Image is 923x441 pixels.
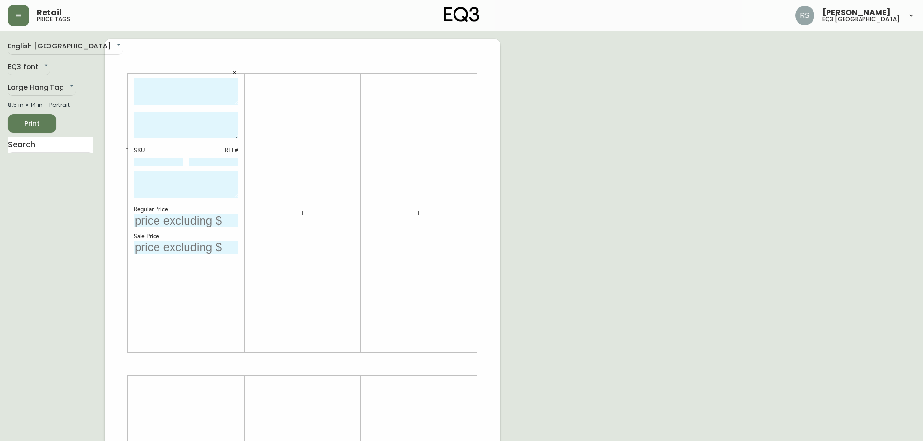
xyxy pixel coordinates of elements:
[822,9,891,16] span: [PERSON_NAME]
[8,101,93,109] div: 8.5 in × 14 in – Portrait
[37,9,62,16] span: Retail
[822,16,900,22] h5: eq3 [GEOGRAPHIC_DATA]
[8,114,56,133] button: Print
[8,39,123,55] div: English [GEOGRAPHIC_DATA]
[8,137,93,153] input: Search
[189,146,239,155] div: REF#
[16,118,48,130] span: Print
[8,60,50,76] div: EQ3 font
[8,80,76,96] div: Large Hang Tag
[37,16,70,22] h5: price tags
[134,205,238,214] div: Regular Price
[134,241,238,254] input: price excluding $
[134,146,183,155] div: SKU
[444,7,480,22] img: logo
[134,214,238,227] input: price excluding $
[134,232,238,241] div: Sale Price
[795,6,814,25] img: 8fb1f8d3fb383d4dec505d07320bdde0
